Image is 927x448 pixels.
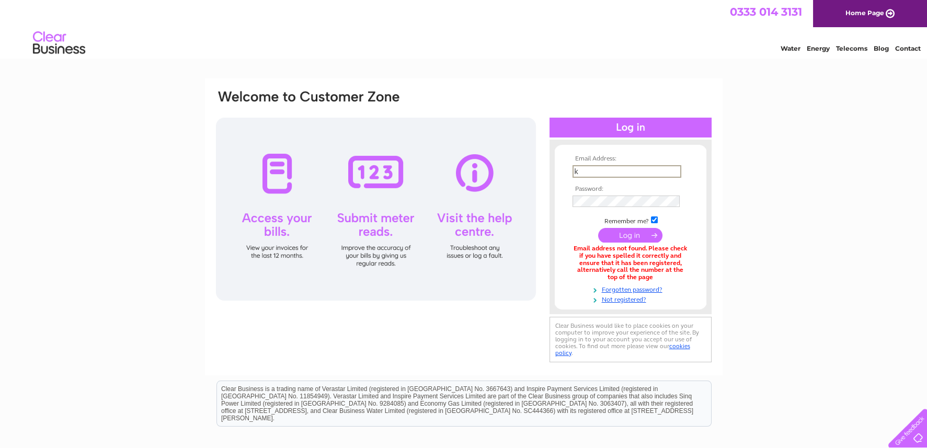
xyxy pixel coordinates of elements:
div: Clear Business would like to place cookies on your computer to improve your experience of the sit... [550,317,712,362]
th: Password: [570,186,691,193]
input: Submit [598,228,662,243]
div: Email address not found. Please check if you have spelled it correctly and ensure that it has bee... [573,245,689,281]
a: Not registered? [573,294,691,304]
a: Water [781,44,800,52]
a: Contact [895,44,921,52]
div: Clear Business is a trading name of Verastar Limited (registered in [GEOGRAPHIC_DATA] No. 3667643... [217,6,711,51]
th: Email Address: [570,155,691,163]
a: Energy [807,44,830,52]
a: Forgotten password? [573,284,691,294]
a: Blog [874,44,889,52]
td: Remember me? [570,215,691,225]
a: cookies policy [555,342,690,357]
a: Telecoms [836,44,867,52]
img: logo.png [32,27,86,59]
a: 0333 014 3131 [730,5,802,18]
